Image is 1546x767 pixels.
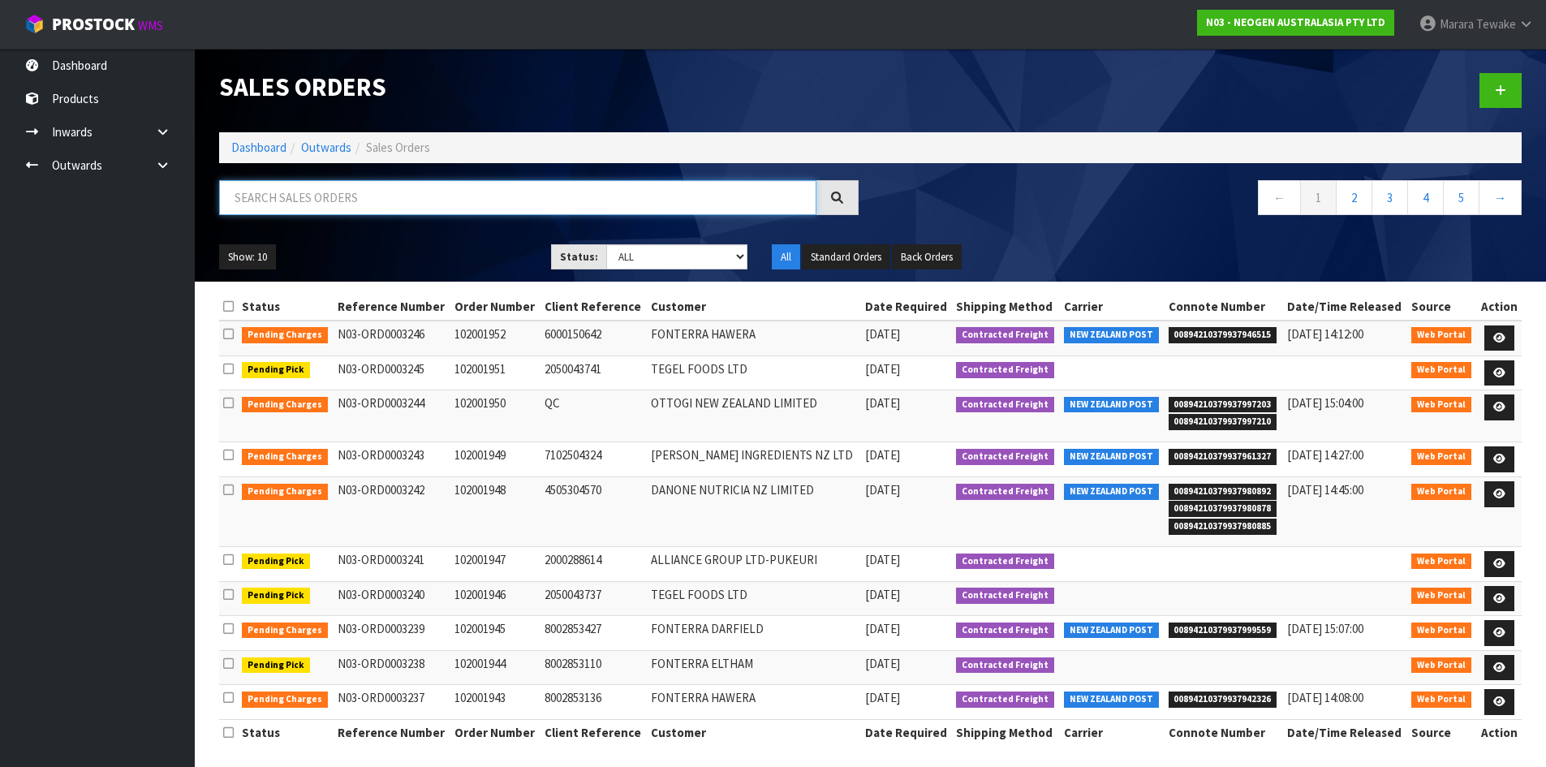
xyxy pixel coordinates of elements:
[1440,16,1474,32] span: Marara
[647,477,860,547] td: DANONE NUTRICIA NZ LIMITED
[1165,720,1283,746] th: Connote Number
[1411,484,1471,500] span: Web Portal
[956,449,1054,465] span: Contracted Freight
[1407,294,1476,320] th: Source
[647,650,860,685] td: FONTERRA ELTHAM
[1165,294,1283,320] th: Connote Number
[242,362,310,378] span: Pending Pick
[334,547,450,582] td: N03-ORD0003241
[1443,180,1479,215] a: 5
[956,362,1054,378] span: Contracted Freight
[450,390,540,442] td: 102001950
[450,477,540,547] td: 102001948
[1064,623,1159,639] span: NEW ZEALAND POST
[1411,449,1471,465] span: Web Portal
[334,720,450,746] th: Reference Number
[865,482,900,498] span: [DATE]
[1407,720,1476,746] th: Source
[334,442,450,477] td: N03-ORD0003243
[242,397,328,413] span: Pending Charges
[956,327,1054,343] span: Contracted Freight
[772,244,800,270] button: All
[219,73,859,101] h1: Sales Orders
[1169,692,1277,708] span: 00894210379937942326
[865,326,900,342] span: [DATE]
[1206,15,1385,29] strong: N03 - NEOGEN AUSTRALASIA PTY LTD
[1169,484,1277,500] span: 00894210379937980892
[1287,326,1363,342] span: [DATE] 14:12:00
[334,390,450,442] td: N03-ORD0003244
[24,14,45,34] img: cube-alt.png
[865,552,900,567] span: [DATE]
[52,14,135,35] span: ProStock
[1169,449,1277,465] span: 00894210379937961327
[1169,397,1277,413] span: 00894210379937997203
[540,581,647,616] td: 2050043737
[540,294,647,320] th: Client Reference
[865,361,900,377] span: [DATE]
[450,650,540,685] td: 102001944
[334,321,450,355] td: N03-ORD0003246
[219,244,276,270] button: Show: 10
[138,18,163,33] small: WMS
[1283,294,1408,320] th: Date/Time Released
[1287,395,1363,411] span: [DATE] 15:04:00
[540,442,647,477] td: 7102504324
[450,294,540,320] th: Order Number
[242,623,328,639] span: Pending Charges
[242,657,310,674] span: Pending Pick
[1258,180,1301,215] a: ←
[540,355,647,390] td: 2050043741
[334,294,450,320] th: Reference Number
[956,657,1054,674] span: Contracted Freight
[1064,484,1159,500] span: NEW ZEALAND POST
[334,685,450,720] td: N03-ORD0003237
[1476,720,1522,746] th: Action
[450,355,540,390] td: 102001951
[861,294,953,320] th: Date Required
[540,685,647,720] td: 8002853136
[956,484,1054,500] span: Contracted Freight
[1287,621,1363,636] span: [DATE] 15:07:00
[1064,449,1159,465] span: NEW ZEALAND POST
[1411,657,1471,674] span: Web Portal
[1336,180,1372,215] a: 2
[1411,623,1471,639] span: Web Portal
[242,554,310,570] span: Pending Pick
[238,294,333,320] th: Status
[647,294,860,320] th: Customer
[540,650,647,685] td: 8002853110
[1411,362,1471,378] span: Web Portal
[865,395,900,411] span: [DATE]
[1407,180,1444,215] a: 4
[647,685,860,720] td: FONTERRA HAWERA
[865,587,900,602] span: [DATE]
[540,616,647,651] td: 8002853427
[1287,482,1363,498] span: [DATE] 14:45:00
[647,547,860,582] td: ALLIANCE GROUP LTD-PUKEURI
[883,180,1522,220] nav: Page navigation
[334,355,450,390] td: N03-ORD0003245
[1300,180,1337,215] a: 1
[956,397,1054,413] span: Contracted Freight
[1479,180,1522,215] a: →
[865,621,900,636] span: [DATE]
[956,588,1054,604] span: Contracted Freight
[1169,501,1277,517] span: 00894210379937980878
[1411,554,1471,570] span: Web Portal
[450,616,540,651] td: 102001945
[219,180,816,215] input: Search sales orders
[647,616,860,651] td: FONTERRA DARFIELD
[231,140,286,155] a: Dashboard
[450,442,540,477] td: 102001949
[1283,720,1408,746] th: Date/Time Released
[952,720,1060,746] th: Shipping Method
[647,321,860,355] td: FONTERRA HAWERA
[956,623,1054,639] span: Contracted Freight
[865,656,900,671] span: [DATE]
[1060,294,1165,320] th: Carrier
[301,140,351,155] a: Outwards
[647,442,860,477] td: [PERSON_NAME] INGREDIENTS NZ LTD
[1287,690,1363,705] span: [DATE] 14:08:00
[540,477,647,547] td: 4505304570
